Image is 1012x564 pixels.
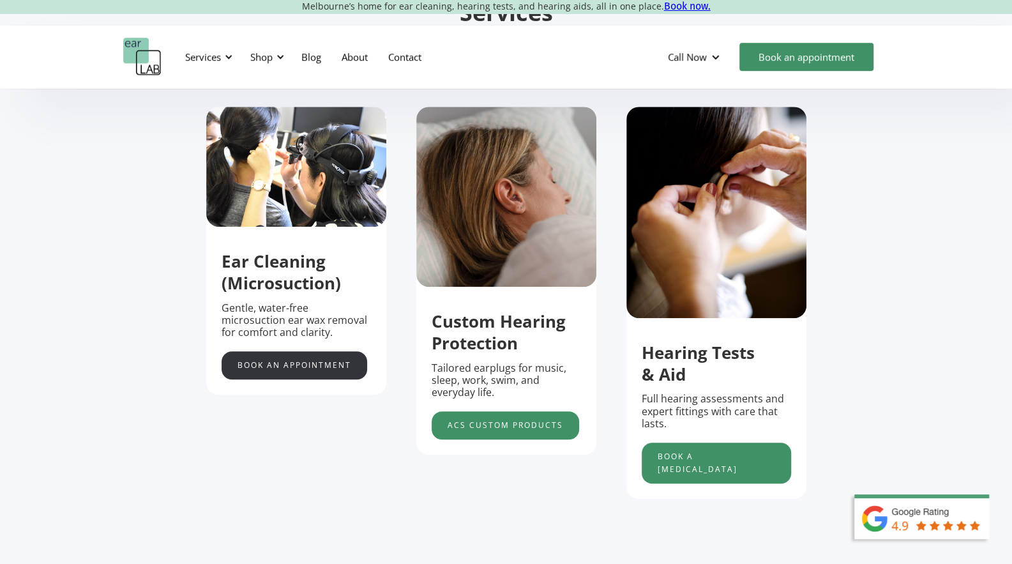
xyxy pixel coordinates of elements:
div: Call Now [658,38,733,76]
strong: Custom Hearing Protection [432,310,566,354]
p: Full hearing assessments and expert fittings with care that lasts. [642,393,791,430]
div: 3 of 5 [626,107,806,499]
p: Tailored earplugs for music, sleep, work, swim, and everyday life. [432,362,581,399]
div: Services [177,38,236,76]
a: About [331,38,378,75]
strong: Hearing Tests & Aid [642,341,755,386]
a: acs custom products [432,411,579,439]
div: Shop [250,50,273,63]
strong: Ear Cleaning (Microsuction) [222,250,341,294]
div: Services [185,50,221,63]
a: Book a [MEDICAL_DATA] [642,443,791,484]
a: Contact [378,38,432,75]
p: Gentle, water-free microsuction ear wax removal for comfort and clarity. [222,302,371,339]
div: 2 of 5 [416,107,596,455]
a: Blog [291,38,331,75]
img: putting hearing protection in [626,107,806,318]
div: 1 of 5 [206,107,386,395]
div: Shop [243,38,288,76]
a: home [123,38,162,76]
div: Call Now [668,50,707,63]
a: Book an appointment [739,43,873,71]
a: Book an appointment [222,351,367,379]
